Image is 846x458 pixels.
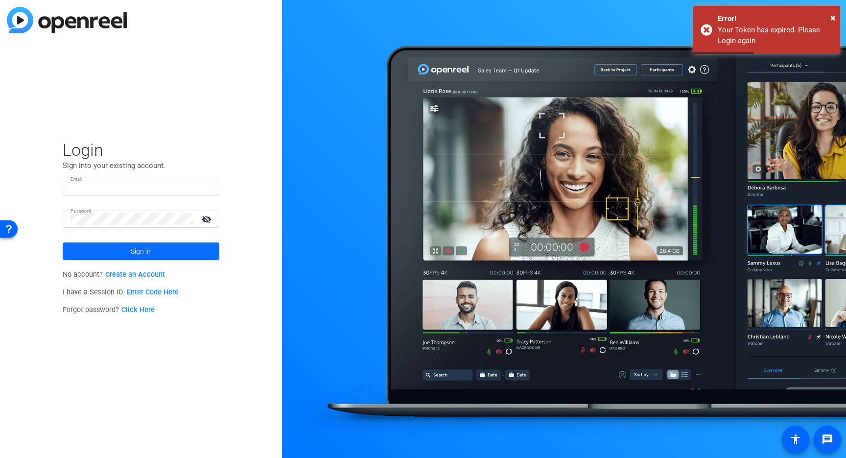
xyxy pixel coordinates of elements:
[127,288,179,296] a: Enter Code Here
[63,140,219,160] span: Login
[121,306,155,314] a: Click Here
[718,13,833,24] div: Error!
[63,306,155,314] span: Forgot password?
[63,288,179,296] span: I have a Session ID.
[7,7,127,33] img: blue-gradient.svg
[718,24,833,47] div: Your Token has expired. Please Login again
[70,208,92,214] mat-label: Password
[63,160,219,171] p: Sign into your existing account.
[822,434,833,445] mat-icon: message
[105,270,165,279] a: Create an Account
[70,176,83,182] mat-label: Email
[790,434,801,445] mat-icon: accessibility
[131,239,151,264] span: Sign in
[63,242,219,260] button: Sign in
[63,270,165,279] span: No account?
[830,10,836,25] button: Close
[196,212,219,226] mat-icon: visibility_off
[830,12,836,24] span: ×
[70,181,211,193] input: Enter Email Address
